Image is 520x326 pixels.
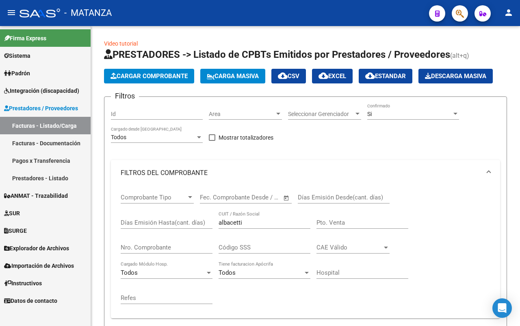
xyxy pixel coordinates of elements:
input: Start date [200,194,226,201]
span: Descarga Masiva [425,72,486,80]
span: Instructivos [4,279,42,288]
span: Todos [111,134,126,140]
span: Cargar Comprobante [110,72,188,80]
button: Open calendar [282,193,291,203]
button: Estandar [359,69,412,83]
span: Todos [219,269,236,276]
span: SURGE [4,226,27,235]
span: Integración (discapacidad) [4,86,79,95]
h3: Filtros [111,90,139,102]
button: Cargar Comprobante [104,69,194,83]
span: CAE Válido [316,244,382,251]
button: CSV [271,69,306,83]
mat-icon: cloud_download [318,71,328,81]
a: Video tutorial [104,40,138,47]
span: Firma Express [4,34,46,43]
mat-panel-title: FILTROS DEL COMPROBANTE [121,168,481,177]
button: Carga Masiva [200,69,265,83]
button: EXCEL [312,69,353,83]
span: Importación de Archivos [4,261,74,270]
mat-icon: cloud_download [278,71,288,81]
span: (alt+q) [450,52,469,59]
span: Todos [121,269,138,276]
span: Area [209,111,275,118]
span: CSV [278,72,299,80]
span: Carga Masiva [207,72,259,80]
app-download-masive: Descarga masiva de comprobantes (adjuntos) [418,69,493,83]
span: Datos de contacto [4,296,57,305]
span: Estandar [365,72,406,80]
span: - MATANZA [64,4,112,22]
span: Padrón [4,69,30,78]
span: EXCEL [318,72,346,80]
span: SUR [4,209,20,218]
mat-expansion-panel-header: FILTROS DEL COMPROBANTE [111,160,500,186]
span: ANMAT - Trazabilidad [4,191,68,200]
span: Seleccionar Gerenciador [288,111,354,118]
button: Descarga Masiva [418,69,493,83]
mat-icon: cloud_download [365,71,375,81]
span: Sistema [4,51,30,60]
span: Explorador de Archivos [4,244,69,253]
mat-icon: menu [6,8,16,18]
span: Mostrar totalizadores [219,133,273,142]
input: End date [234,194,273,201]
mat-icon: person [504,8,513,18]
span: Prestadores / Proveedores [4,104,78,113]
div: FILTROS DEL COMPROBANTE [111,186,500,318]
div: Open Intercom Messenger [492,298,512,318]
span: Comprobante Tipo [121,194,186,201]
span: PRESTADORES -> Listado de CPBTs Emitidos por Prestadores / Proveedores [104,49,450,60]
span: Si [367,111,372,117]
